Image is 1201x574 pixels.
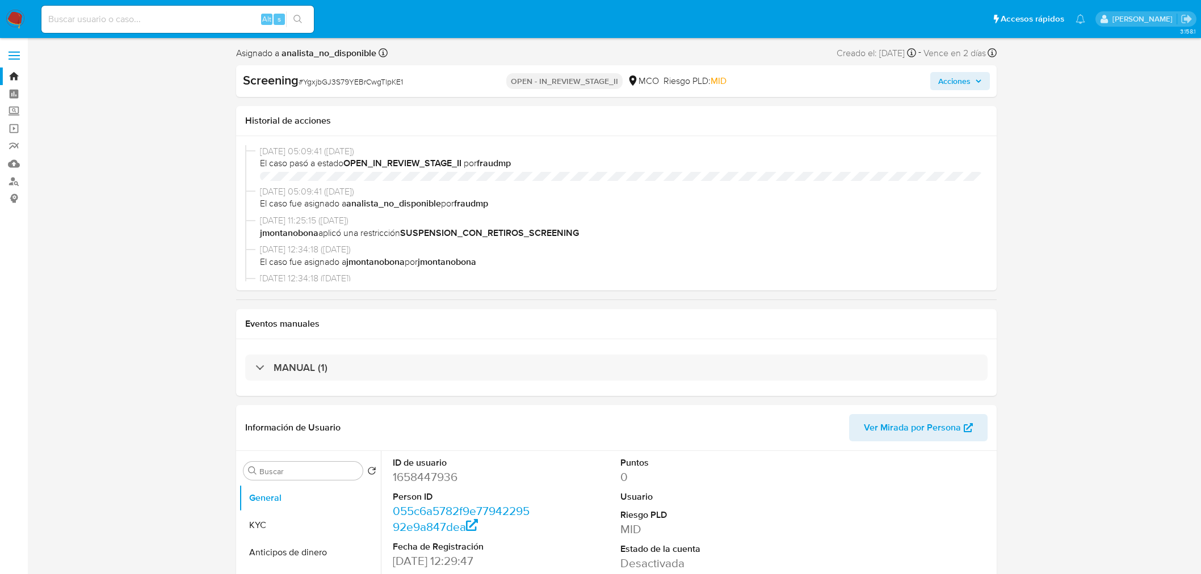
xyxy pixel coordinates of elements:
[41,12,314,27] input: Buscar usuario o caso...
[346,197,441,210] b: analista_no_disponible
[864,414,961,441] span: Ver Mirada por Persona
[343,157,461,170] b: OPEN_IN_REVIEW_STAGE_II
[664,75,727,87] span: Riesgo PLD:
[1112,14,1177,24] p: felipe.cayon@mercadolibre.com
[245,422,341,433] h1: Información de Usuario
[260,157,983,170] span: El caso pasó a estado por
[279,47,376,60] b: analista_no_disponible
[620,555,761,571] dd: Desactivada
[1001,13,1064,25] span: Accesos rápidos
[248,466,257,475] button: Buscar
[239,539,381,566] button: Anticipos de dinero
[260,145,983,158] span: [DATE] 05:09:41 ([DATE])
[620,491,761,503] dt: Usuario
[393,491,533,503] dt: Person ID
[1076,14,1085,24] a: Notificaciones
[262,14,271,24] span: Alt
[393,553,533,569] dd: [DATE] 12:29:47
[393,503,530,535] a: 055c6a5782f9e7794229592e9a847dea
[711,74,727,87] span: MID
[393,469,533,485] dd: 1658447936
[930,72,990,90] button: Acciones
[923,47,986,60] span: Vence en 2 días
[346,255,405,268] b: jmontanobona
[239,512,381,539] button: KYC
[260,243,983,256] span: [DATE] 12:34:18 ([DATE])
[477,157,511,170] b: fraudmp
[1181,13,1192,25] a: Salir
[239,484,381,512] button: General
[260,256,983,268] span: El caso fue asignado a por
[393,457,533,469] dt: ID de usuario
[260,214,983,227] span: [DATE] 11:25:15 ([DATE])
[849,414,988,441] button: Ver Mirada por Persona
[454,197,488,210] b: fraudmp
[938,72,971,90] span: Acciones
[245,318,988,330] h1: Eventos manuales
[260,185,983,198] span: [DATE] 05:09:41 ([DATE])
[245,115,988,126] h1: Historial de acciones
[506,73,623,89] p: OPEN - IN_REVIEW_STAGE_II
[620,509,761,521] dt: Riesgo PLD
[243,71,299,89] b: Screening
[236,47,376,60] span: Asignado a
[278,14,281,24] span: s
[260,272,983,285] span: [DATE] 12:34:18 ([DATE])
[274,361,327,374] h3: MANUAL (1)
[260,226,318,239] b: jmontanobona
[367,466,376,479] button: Volver al orden por defecto
[627,75,659,87] div: MCO
[259,466,358,476] input: Buscar
[620,521,761,537] dd: MID
[245,354,988,381] div: MANUAL (1)
[286,11,309,27] button: search-icon
[620,469,761,485] dd: 0
[260,227,983,239] span: aplicó una restricción
[400,226,579,239] b: SUSPENSION_CON_RETIROS_SCREENING
[620,457,761,469] dt: Puntos
[918,45,921,61] span: -
[837,45,916,61] div: Creado el: [DATE]
[620,543,761,555] dt: Estado de la cuenta
[260,197,983,210] span: El caso fue asignado a por
[299,76,403,87] span: # YgxjbGJ3S79YEBrCwgTlpKE1
[393,541,533,553] dt: Fecha de Registración
[418,255,476,268] b: jmontanobona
